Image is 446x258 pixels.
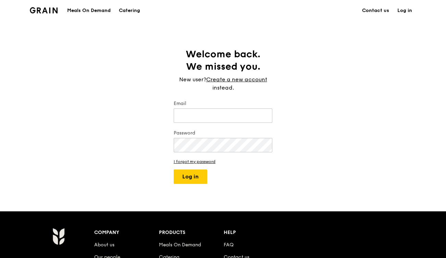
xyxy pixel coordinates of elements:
a: Log in [393,0,416,21]
a: Create a new account [206,75,267,84]
a: Catering [115,0,144,21]
button: Log in [174,169,207,184]
span: New user? [179,76,206,83]
label: Password [174,130,272,137]
div: Meals On Demand [67,0,111,21]
div: Help [224,228,288,237]
a: About us [94,242,114,248]
img: Grain [52,228,64,245]
div: Catering [119,0,140,21]
span: instead. [212,84,234,91]
div: Products [159,228,224,237]
a: I forgot my password [174,159,272,164]
h1: Welcome back. We missed you. [174,48,272,73]
a: Contact us [358,0,393,21]
img: Grain [30,7,58,13]
div: Company [94,228,159,237]
a: FAQ [224,242,234,248]
a: Meals On Demand [159,242,201,248]
label: Email [174,100,272,107]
